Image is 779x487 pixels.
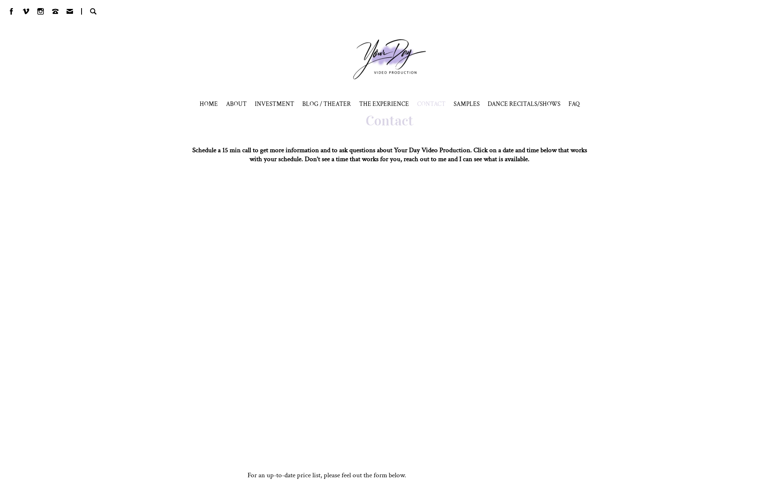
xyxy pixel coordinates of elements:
[417,100,445,108] a: CONTACT
[454,100,480,108] span: SAMPLES
[200,100,218,108] a: HOME
[247,471,532,480] p: For an up-to-date price list, please feel out the form below.
[187,180,592,464] iframe: Select a Date & Time - Calendly
[187,112,592,129] h1: Contact
[255,100,294,108] a: INVESTMENT
[192,146,587,164] strong: Schedule a 15 min call to get more information and to ask questions about Your Day Video Producti...
[359,100,409,108] a: THE EXPERIENCE
[341,27,438,92] a: Your Day Production Logo
[226,100,247,108] a: ABOUT
[302,100,351,108] a: BLOG / THEATER
[568,100,580,108] a: FAQ
[488,100,560,108] span: DANCE RECITALS/SHOWS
